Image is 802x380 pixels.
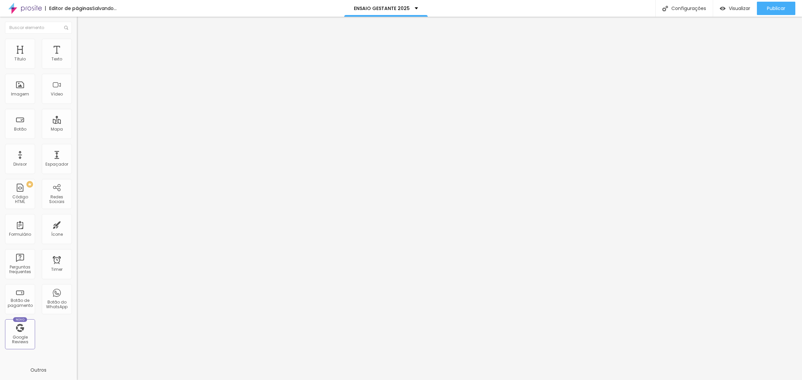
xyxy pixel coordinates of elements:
[9,232,31,237] div: Formulário
[45,6,92,11] div: Editor de páginas
[77,17,802,380] iframe: Editor
[7,265,33,274] div: Perguntas frequentes
[51,57,62,61] div: Texto
[7,195,33,204] div: Código HTML
[713,2,757,15] button: Visualizar
[7,298,33,308] div: Botão de pagamento
[729,6,750,11] span: Visualizar
[92,6,117,11] div: Salvando...
[7,335,33,345] div: Google Reviews
[51,92,63,97] div: Vídeo
[13,162,27,167] div: Divisor
[51,232,63,237] div: Ícone
[720,6,725,11] img: view-1.svg
[43,195,70,204] div: Redes Sociais
[757,2,795,15] button: Publicar
[45,162,68,167] div: Espaçador
[14,57,26,61] div: Título
[354,6,410,11] p: ENSAIO GESTANTE 2025
[51,127,63,132] div: Mapa
[11,92,29,97] div: Imagem
[13,317,27,322] div: Novo
[64,26,68,30] img: Icone
[51,267,62,272] div: Timer
[5,22,72,34] input: Buscar elemento
[43,300,70,310] div: Botão do WhatsApp
[767,6,785,11] span: Publicar
[662,6,668,11] img: Icone
[14,127,26,132] div: Botão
